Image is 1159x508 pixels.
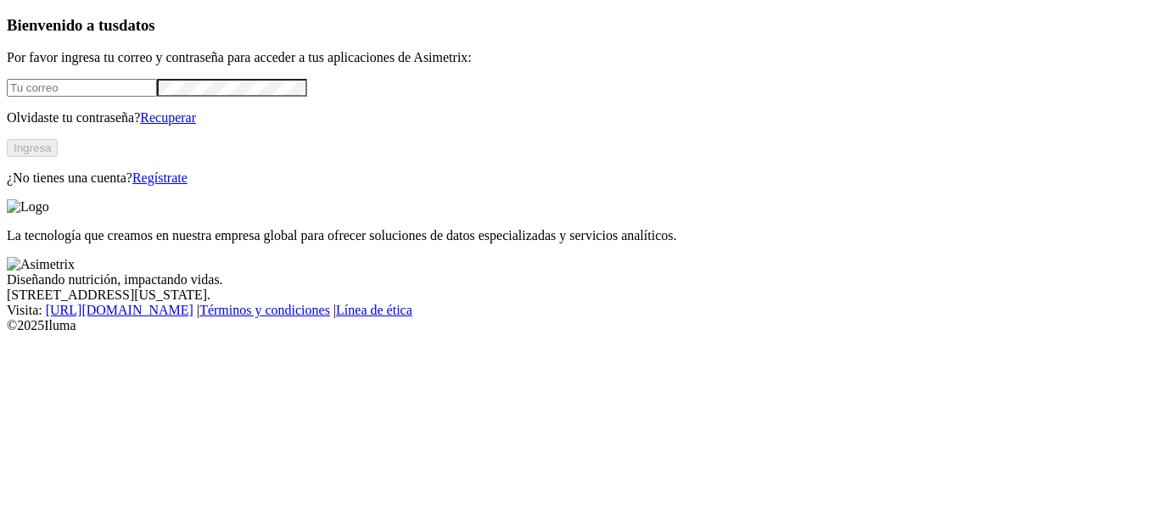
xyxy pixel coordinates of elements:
p: ¿No tienes una cuenta? [7,170,1152,186]
p: La tecnología que creamos en nuestra empresa global para ofrecer soluciones de datos especializad... [7,228,1152,243]
div: Diseñando nutrición, impactando vidas. [7,272,1152,287]
a: Recuperar [140,110,196,125]
a: [URL][DOMAIN_NAME] [46,303,193,317]
a: Línea de ética [336,303,412,317]
img: Logo [7,199,49,215]
p: Olvidaste tu contraseña? [7,110,1152,126]
p: Por favor ingresa tu correo y contraseña para acceder a tus aplicaciones de Asimetrix: [7,50,1152,65]
a: Regístrate [132,170,188,185]
div: © 2025 Iluma [7,318,1152,333]
img: Asimetrix [7,257,75,272]
button: Ingresa [7,139,58,157]
div: Visita : | | [7,303,1152,318]
input: Tu correo [7,79,157,97]
h3: Bienvenido a tus [7,16,1152,35]
span: datos [119,16,155,34]
a: Términos y condiciones [199,303,330,317]
div: [STREET_ADDRESS][US_STATE]. [7,287,1152,303]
